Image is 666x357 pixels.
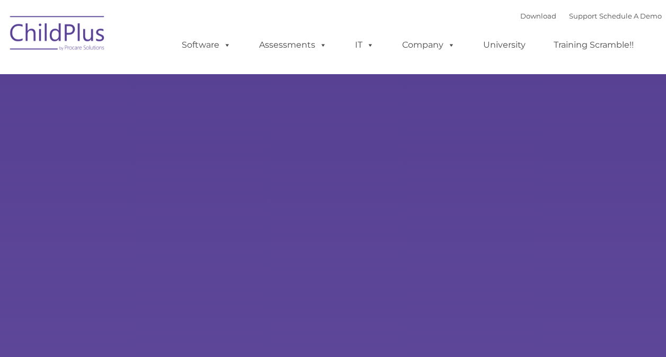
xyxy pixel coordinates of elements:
a: Support [569,12,597,20]
a: Download [520,12,556,20]
img: ChildPlus by Procare Solutions [5,8,111,61]
a: Training Scramble!! [543,34,644,56]
a: Assessments [248,34,338,56]
a: Schedule A Demo [599,12,662,20]
a: Software [171,34,242,56]
font: | [520,12,662,20]
a: University [473,34,536,56]
a: IT [344,34,385,56]
a: Company [392,34,466,56]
